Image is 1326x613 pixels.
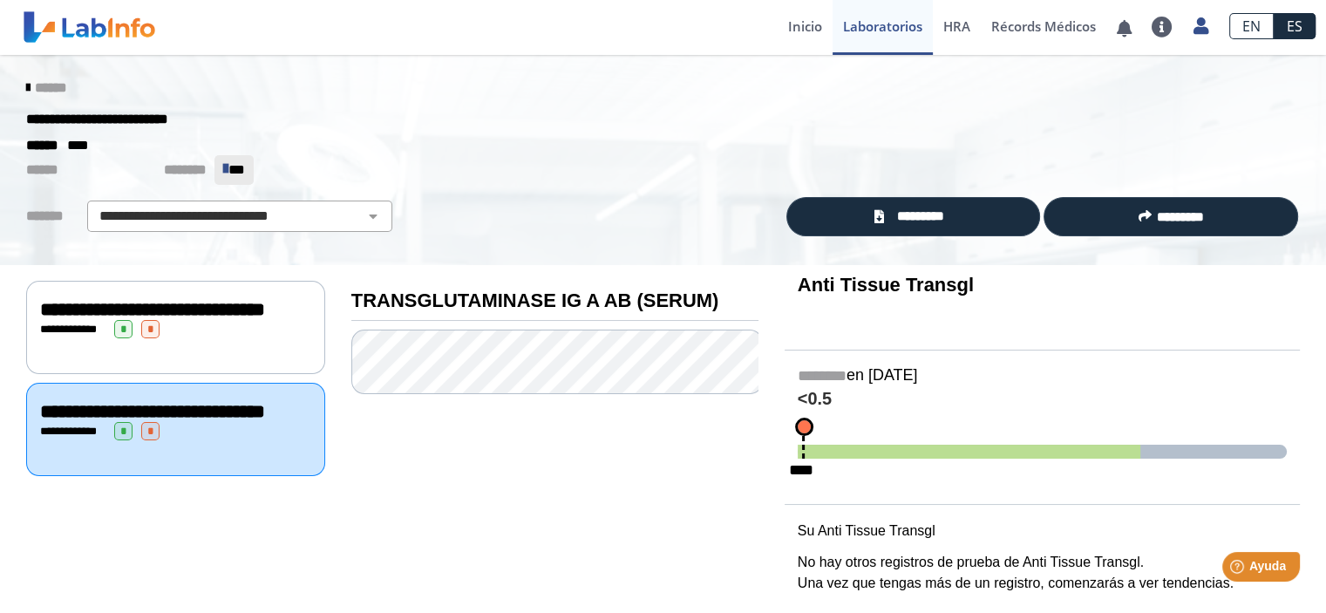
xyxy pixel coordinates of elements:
a: EN [1229,13,1274,39]
b: Anti Tissue Transgl [798,274,974,296]
a: ES [1274,13,1316,39]
span: HRA [943,17,970,35]
b: TRANSGLUTAMINASE IG A AB (SERUM) [351,289,719,311]
p: Su Anti Tissue Transgl [798,521,1287,541]
h5: en [DATE] [798,366,1287,386]
h4: <0.5 [798,389,1287,411]
p: No hay otros registros de prueba de Anti Tissue Transgl. Una vez que tengas más de un registro, c... [798,552,1287,594]
iframe: Help widget launcher [1171,545,1307,594]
